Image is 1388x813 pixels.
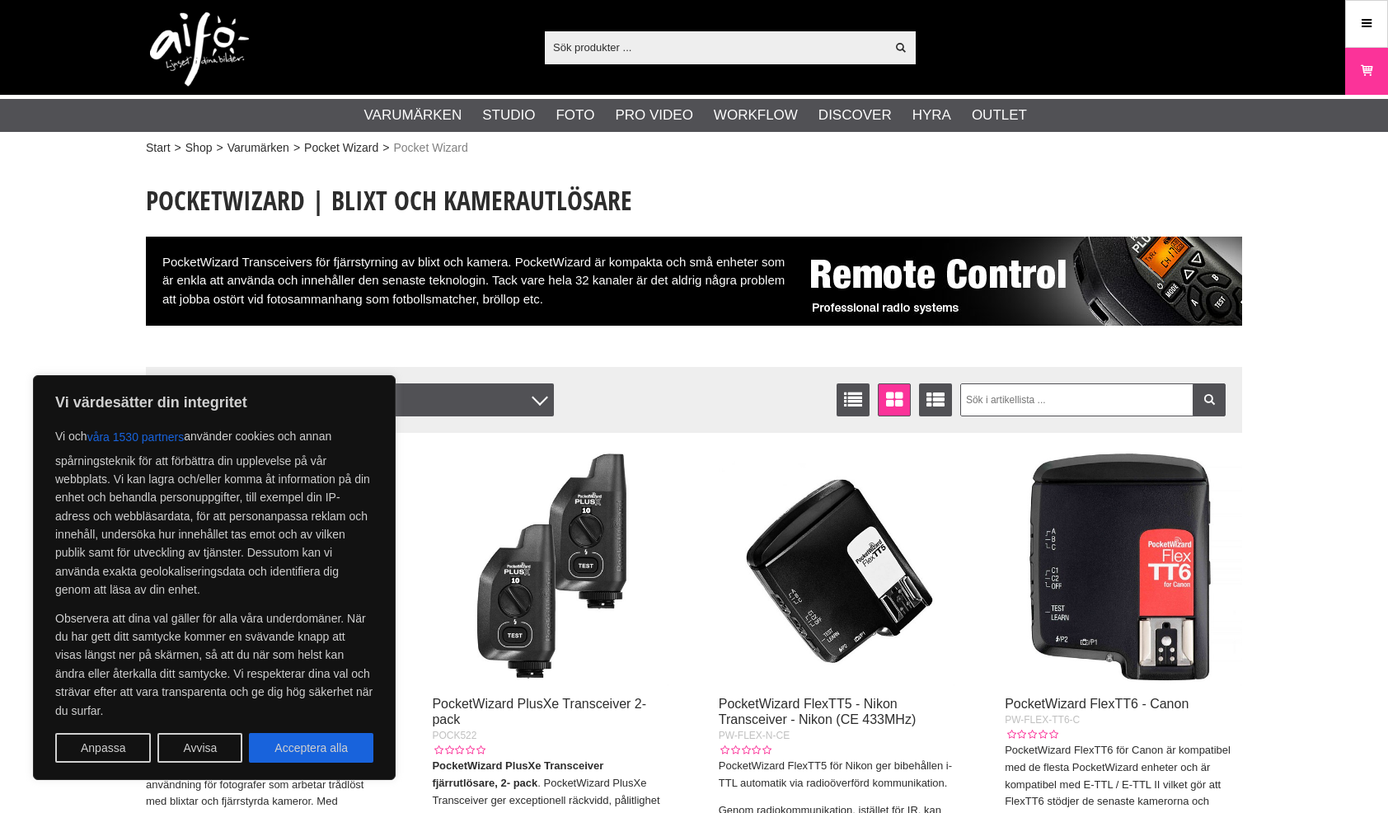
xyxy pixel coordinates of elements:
[304,139,378,157] a: Pocket Wizard
[1193,383,1226,416] a: Filtrera
[382,139,389,157] span: >
[960,383,1226,416] input: Sök i artikellista ...
[545,35,885,59] input: Sök produkter ...
[87,422,185,452] button: våra 1530 partners
[331,383,554,416] div: Filter
[432,730,476,741] span: POCK522
[157,733,242,763] button: Avvisa
[185,139,213,157] a: Shop
[972,105,1027,126] a: Outlet
[249,733,373,763] button: Acceptera alla
[55,609,373,720] p: Observera att dina val gäller för alla våra underdomäner. När du har gett ditt samtycke kommer en...
[55,392,373,412] p: Vi värdesätter din integritet
[432,743,485,758] div: Kundbetyg: 0
[719,758,956,792] p: PocketWizard FlexTT5 för Nikon ger bibehållen i-TTL automatik via radioöverförd kommunikation.
[55,733,151,763] button: Anpassa
[175,139,181,157] span: >
[837,383,870,416] a: Listvisning
[227,139,289,157] a: Varumärken
[1005,727,1057,742] div: Kundbetyg: 0
[719,449,956,687] img: PocketWizard FlexTT5 - Nikon Transceiver - Nikon (CE 433MHz)
[146,139,171,157] a: Start
[146,182,1242,219] h1: PocketWizard | Blixt och kamerautlösare
[1005,449,1242,687] img: PocketWizard FlexTT6 - Canon
[216,139,223,157] span: >
[1005,697,1189,711] a: PocketWizard FlexTT6 - Canon
[1005,714,1080,726] span: PW-FLEX-TT6-C
[293,139,300,157] span: >
[364,105,462,126] a: Varumärken
[146,237,1242,326] div: PocketWizard Transceivers för fjärrstyrning av blixt och kamera. PocketWizard är kompakta och små...
[150,12,249,87] img: logo.png
[797,237,1242,326] img: PocketWizard Fjärrstyrning
[719,730,790,741] span: PW-FLEX-N-CE
[482,105,535,126] a: Studio
[55,422,373,599] p: Vi och använder cookies och annan spårningsteknik för att förbättra din upplevelse på vår webbpla...
[432,759,603,789] strong: PocketWizard PlusXe Transceiver fjärrutlösare, 2- pack
[719,743,771,758] div: Kundbetyg: 0
[432,697,646,726] a: PocketWizard PlusXe Transceiver 2-pack
[394,139,468,157] span: Pocket Wizard
[878,383,911,416] a: Fönstervisning
[912,105,951,126] a: Hyra
[818,105,892,126] a: Discover
[714,105,798,126] a: Workflow
[33,375,396,780] div: Vi värdesätter din integritet
[432,449,669,687] img: PocketWizard PlusXe Transceiver 2-pack
[556,105,594,126] a: Foto
[719,697,916,726] a: PocketWizard FlexTT5 - Nikon Transceiver - Nikon (CE 433MHz)
[919,383,952,416] a: Utökad listvisning
[615,105,692,126] a: Pro Video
